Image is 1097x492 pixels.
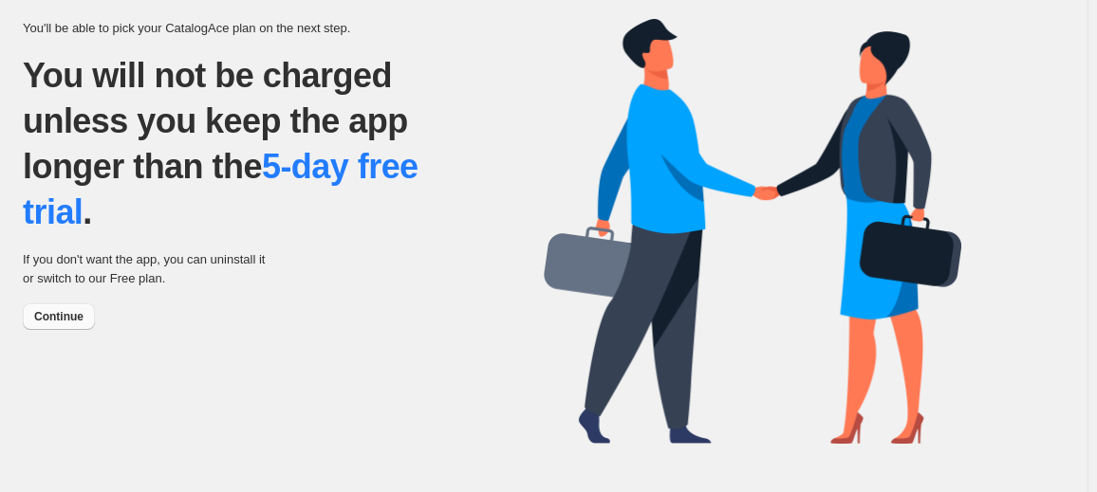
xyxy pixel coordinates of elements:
[23,19,544,38] p: You'll be able to pick your CatalogAce plan on the next step.
[23,250,274,288] p: If you don't want the app, you can uninstall it or switch to our Free plan.
[544,19,961,444] img: trial
[34,309,84,324] span: Continue
[23,303,95,330] button: Continue
[23,53,469,235] p: You will not be charged unless you keep the app longer than the .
